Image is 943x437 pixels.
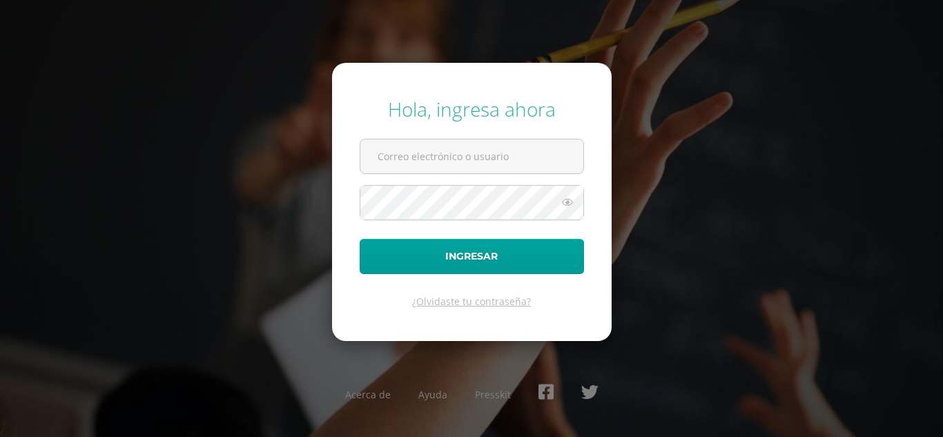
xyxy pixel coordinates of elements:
[360,96,584,122] div: Hola, ingresa ahora
[475,388,511,401] a: Presskit
[418,388,447,401] a: Ayuda
[360,139,583,173] input: Correo electrónico o usuario
[360,239,584,274] button: Ingresar
[412,295,531,308] a: ¿Olvidaste tu contraseña?
[345,388,391,401] a: Acerca de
